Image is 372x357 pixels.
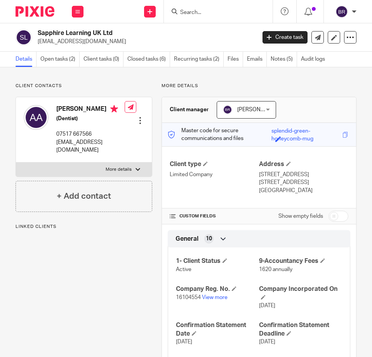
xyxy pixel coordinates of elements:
h3: Client manager [170,106,209,114]
p: Linked clients [16,224,152,230]
h4: Company Incorporated On [259,285,342,302]
a: Audit logs [301,52,329,67]
a: Files [228,52,243,67]
h5: (Dentist) [56,115,125,122]
h4: Address [259,160,348,168]
a: Emails [247,52,267,67]
h4: [PERSON_NAME] [56,105,125,115]
img: svg%3E [24,105,49,130]
p: More details [106,166,132,173]
p: [EMAIL_ADDRESS][DOMAIN_NAME] [38,38,251,45]
a: Notes (5) [271,52,297,67]
h4: CUSTOM FIELDS [170,213,259,219]
p: More details [162,83,356,89]
p: [STREET_ADDRESS] [259,178,348,186]
span: [DATE] [176,339,192,345]
h4: Company Reg. No. [176,285,259,293]
p: [STREET_ADDRESS] [259,171,348,178]
h4: 1- Client Status [176,257,259,265]
h4: Client type [170,160,259,168]
a: Details [16,52,37,67]
span: General [176,235,198,243]
img: Pixie [16,6,54,17]
a: Client tasks (0) [83,52,123,67]
p: 07517 667566 [56,130,125,138]
img: svg%3E [16,29,32,45]
p: Master code for secure communications and files [168,127,271,143]
a: Closed tasks (6) [127,52,170,67]
p: Client contacts [16,83,152,89]
label: Show empty fields [278,212,323,220]
span: 10 [206,235,212,243]
a: View more [202,295,228,300]
h4: Confirmation Statement Date [176,321,259,338]
p: [EMAIL_ADDRESS][DOMAIN_NAME] [56,138,125,154]
div: splendid-green-honeycomb-mug [271,127,341,136]
a: Open tasks (2) [40,52,80,67]
input: Search [179,9,249,16]
span: 16104554 [176,295,201,300]
i: Primary [110,105,118,113]
h4: 9-Accountancy Fees [259,257,342,265]
span: [PERSON_NAME] [237,107,280,112]
h2: Sapphire Learning UK Ltd [38,29,208,37]
p: [GEOGRAPHIC_DATA] [259,187,348,194]
a: Recurring tasks (2) [174,52,224,67]
span: 1620 annually [259,267,292,272]
img: svg%3E [223,105,232,114]
span: [DATE] [259,339,275,345]
h4: + Add contact [57,190,111,202]
img: svg%3E [335,5,348,18]
span: [DATE] [259,303,275,308]
a: Create task [262,31,308,44]
p: Limited Company [170,171,259,178]
h4: Confirmation Statement Deadline [259,321,342,338]
span: Active [176,267,191,272]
